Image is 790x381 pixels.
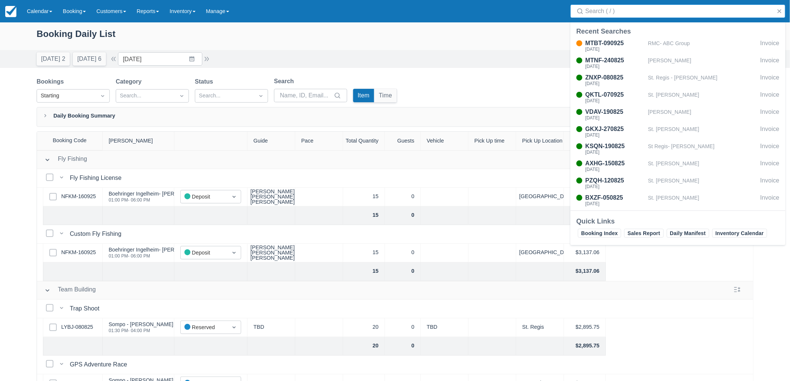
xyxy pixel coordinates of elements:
div: $625.00 [564,188,606,206]
div: Fly Fishing License [70,174,124,182]
a: Sales Report [624,229,663,238]
div: Vehicle [421,132,469,150]
div: Boehringer Ingelheim- [PERSON_NAME] [109,247,205,252]
a: MTBT-090925[DATE]RMC- ABC GroupInvoice [570,39,786,53]
div: St. [PERSON_NAME] [648,193,758,207]
div: TBD [421,318,469,337]
div: Deposit [184,193,224,201]
div: 0 [385,318,421,337]
div: 15 [343,206,385,225]
div: [DATE] [585,47,645,51]
input: Date [118,52,202,66]
div: Starting [41,92,92,100]
div: [PERSON_NAME] [648,56,758,70]
div: MTBT-090925 [585,39,645,48]
div: AXHG-150825 [585,159,645,168]
a: BXZF-050825[DATE]St. [PERSON_NAME]Invoice [570,193,786,207]
span: Dropdown icon [178,92,186,100]
div: QKTL-070925 [585,90,645,99]
div: $3,137.06 [564,244,606,262]
label: Bookings [37,77,67,86]
div: 0 [385,262,421,281]
a: NFKM-160925 [61,193,96,201]
a: LYBJ-080825 [61,323,93,331]
div: 20 [343,318,385,337]
div: 01:00 PM - 06:00 PM [109,254,205,258]
div: Invoice [761,142,780,156]
button: Team Building [41,284,99,297]
div: [DATE] [585,150,645,154]
a: AXHG-150825[DATE]St. [PERSON_NAME]Invoice [570,159,786,173]
div: 0 [385,244,421,262]
div: Invoice [761,39,780,53]
input: Search ( / ) [585,4,774,18]
div: St. Regis - [PERSON_NAME] [648,73,758,87]
div: [GEOGRAPHIC_DATA] [516,188,564,206]
div: Trap Shoot [70,304,102,313]
div: ZNXP-080825 [585,73,645,82]
div: [PERSON_NAME] [648,107,758,122]
div: BXZF-050825 [585,193,645,202]
div: [DATE] [585,167,645,172]
div: Daily Booking Summary [37,107,753,127]
div: Guests [385,132,421,150]
div: St. Regis [516,318,564,337]
img: checkfront-main-nav-mini-logo.png [5,6,16,17]
div: $3,137.06 [564,262,606,281]
div: Total [564,132,606,150]
div: 20 [343,337,385,356]
div: Pick Up Location [516,132,564,150]
a: KSQN-190825[DATE]St Regis- [PERSON_NAME]Invoice [570,142,786,156]
div: [DATE] [585,116,645,120]
div: St. [PERSON_NAME] [648,159,758,173]
div: 01:30 PM - 04:00 PM [109,328,173,333]
div: Invoice [761,125,780,139]
div: TBD [248,318,295,337]
button: Fly Fishing [41,153,90,166]
div: Recent Searches [576,27,780,36]
div: Invoice [761,107,780,122]
button: Time [374,89,397,102]
div: GKXJ-270825 [585,125,645,134]
div: Invoice [761,73,780,87]
div: Sompo - [PERSON_NAME] [109,322,173,327]
div: St. [PERSON_NAME] [648,176,758,190]
span: Dropdown icon [230,249,238,256]
a: ZNXP-080825[DATE]St. Regis - [PERSON_NAME]Invoice [570,73,786,87]
label: Search [274,77,297,86]
div: [GEOGRAPHIC_DATA] [516,244,564,262]
div: Reserved [184,323,224,332]
div: 15 [343,262,385,281]
span: Dropdown icon [99,92,106,100]
div: Invoice [761,176,780,190]
div: Invoice [761,193,780,207]
div: Total Quantity [343,132,385,150]
div: St. [PERSON_NAME] [648,90,758,104]
div: 0 [385,188,421,206]
div: VDAV-190825 [585,107,645,116]
a: Inventory Calendar [712,229,767,238]
div: MTNF-240825 [585,56,645,65]
div: KSQN-190825 [585,142,645,151]
div: PZQH-120825 [585,176,645,185]
a: NFKM-160925 [61,249,96,257]
button: Item [353,89,374,102]
span: Dropdown icon [257,92,265,100]
div: Pace [295,132,343,150]
div: 0 [385,337,421,356]
div: 15 [343,188,385,206]
a: MTNF-240825[DATE][PERSON_NAME]Invoice [570,56,786,70]
div: Invoice [761,90,780,104]
div: Invoice [761,159,780,173]
div: [DATE] [585,64,645,69]
a: Booking Index [578,229,621,238]
div: Quick Links [576,217,780,226]
div: Deposit [184,249,224,257]
div: Booking Daily List [37,27,753,49]
div: Pick Up time [469,132,516,150]
label: Category [116,77,144,86]
div: [DATE] [585,133,645,137]
div: RMC- ABC Group [648,39,758,53]
div: 15 [343,244,385,262]
a: QKTL-070925[DATE]St. [PERSON_NAME]Invoice [570,90,786,104]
